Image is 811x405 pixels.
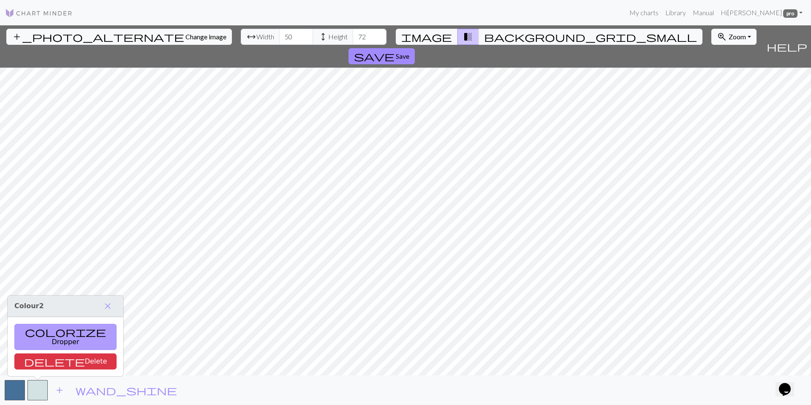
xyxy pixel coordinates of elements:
img: Logo [5,8,73,18]
span: image [401,31,452,43]
button: Pick a colour from the image [14,324,117,350]
span: colorize [25,326,106,338]
iframe: chat widget [776,371,803,397]
span: help [767,41,807,52]
span: Colour 2 [14,302,44,310]
span: pro [783,9,797,18]
span: height [318,31,328,43]
button: Delete color [14,353,117,369]
button: Auto pick colours [70,382,182,398]
span: Zoom [729,33,746,41]
button: Zoom [711,29,757,45]
span: zoom_in [717,31,727,43]
button: Change image [6,29,232,45]
span: add_photo_alternate [12,31,184,43]
button: Add color [49,382,70,398]
span: Width [256,32,274,42]
button: Help [763,25,811,68]
span: wand_shine [76,384,177,396]
span: background_grid_small [484,31,697,43]
span: close [103,300,113,312]
span: Change image [185,33,226,41]
span: transition_fade [463,31,473,43]
span: Save [396,52,409,60]
button: Save [348,48,415,64]
a: Library [662,4,689,21]
span: Height [328,32,348,42]
span: delete [24,356,85,367]
span: save [354,50,395,62]
a: Hi[PERSON_NAME] pro [717,4,806,21]
span: add [54,384,65,396]
a: Manual [689,4,717,21]
button: Close [99,299,117,313]
a: My charts [626,4,662,21]
span: arrow_range [246,31,256,43]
